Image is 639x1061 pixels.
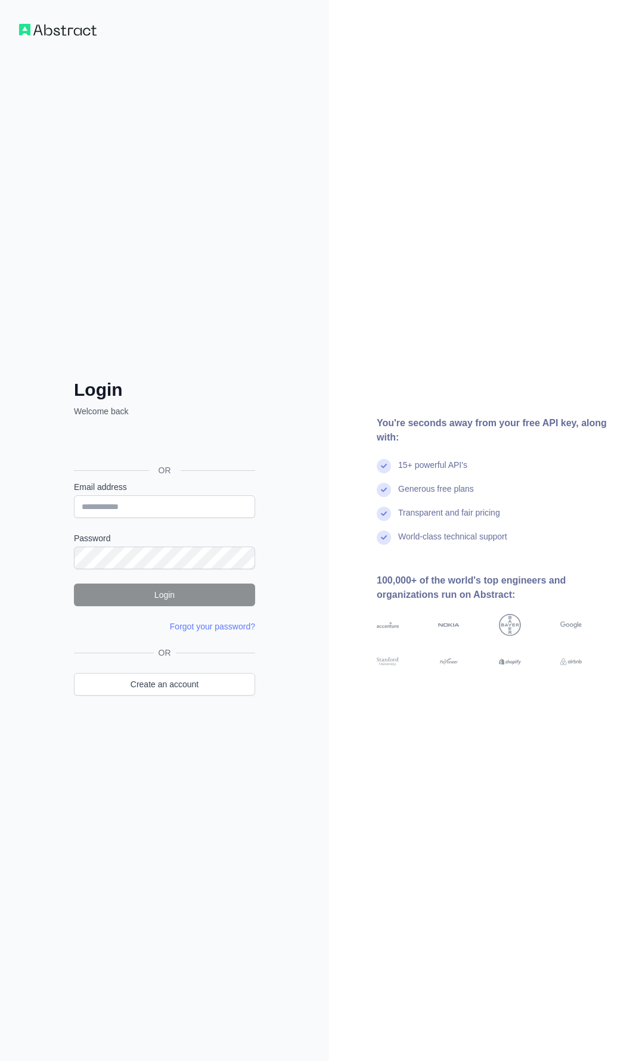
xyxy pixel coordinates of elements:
[377,614,399,636] img: accenture
[74,532,255,544] label: Password
[170,622,255,631] a: Forgot your password?
[377,416,620,445] div: You're seconds away from your free API key, along with:
[560,656,582,667] img: airbnb
[377,530,391,545] img: check mark
[154,647,176,659] span: OR
[74,481,255,493] label: Email address
[398,530,507,554] div: World-class technical support
[398,459,467,483] div: 15+ powerful API's
[438,656,460,667] img: payoneer
[377,483,391,497] img: check mark
[68,430,259,457] iframe: Botón Iniciar sesión con Google
[377,507,391,521] img: check mark
[377,573,620,602] div: 100,000+ of the world's top engineers and organizations run on Abstract:
[149,464,181,476] span: OR
[377,656,399,667] img: stanford university
[74,584,255,606] button: Login
[377,459,391,473] img: check mark
[560,614,582,636] img: google
[74,673,255,696] a: Create an account
[19,24,97,36] img: Workflow
[74,405,255,417] p: Welcome back
[499,614,521,636] img: bayer
[398,483,474,507] div: Generous free plans
[438,614,460,636] img: nokia
[398,507,500,530] div: Transparent and fair pricing
[499,656,521,667] img: shopify
[74,379,255,401] h2: Login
